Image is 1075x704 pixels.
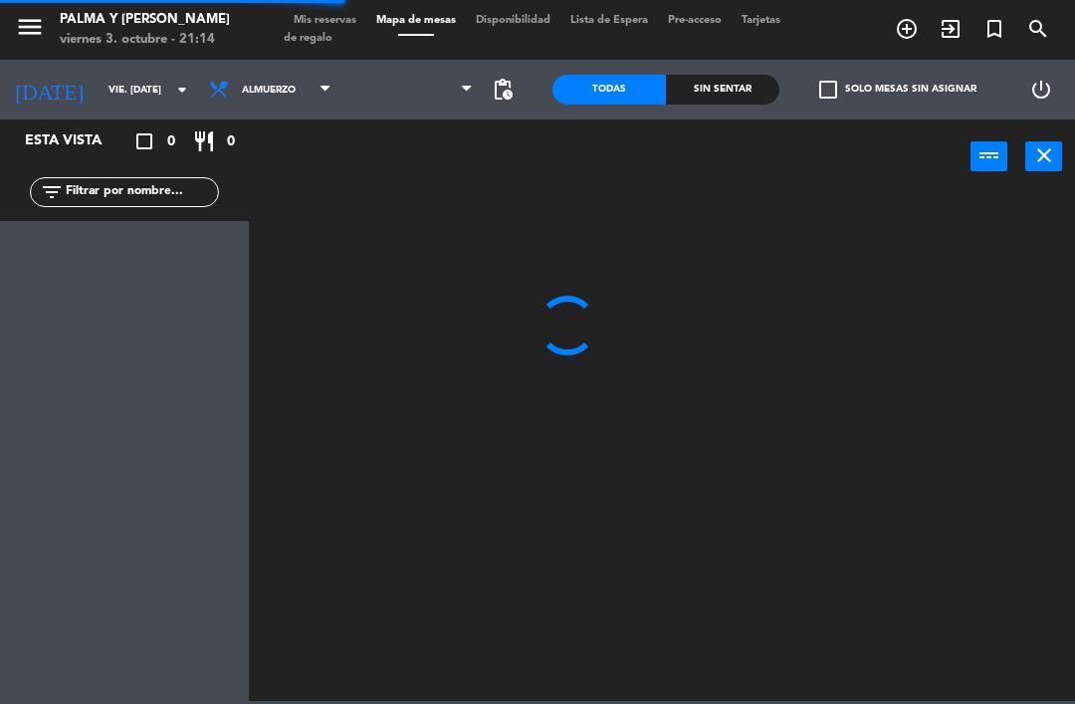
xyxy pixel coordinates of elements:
span: pending_actions [491,78,515,102]
span: 0 [227,130,235,153]
span: WALK IN [929,12,972,46]
span: Lista de Espera [560,15,658,26]
button: menu [15,12,45,49]
span: BUSCAR [1016,12,1060,46]
span: 0 [167,130,175,153]
i: turned_in_not [982,17,1006,41]
i: crop_square [132,129,156,153]
span: Disponibilidad [466,15,560,26]
div: Palma y [PERSON_NAME] [60,10,230,30]
i: exit_to_app [939,17,963,41]
button: close [1025,141,1062,171]
div: viernes 3. octubre - 21:14 [60,30,230,50]
span: Mis reservas [284,15,366,26]
i: add_circle_outline [895,17,919,41]
span: Pre-acceso [658,15,732,26]
i: power_settings_new [1029,78,1053,102]
div: Sin sentar [666,75,779,105]
div: Esta vista [10,129,143,153]
i: restaurant [192,129,216,153]
input: Filtrar por nombre... [64,181,218,203]
i: power_input [977,143,1001,167]
div: Todas [552,75,666,105]
span: Reserva especial [972,12,1016,46]
i: menu [15,12,45,42]
i: arrow_drop_down [170,78,194,102]
label: Solo mesas sin asignar [819,81,976,99]
span: Mapa de mesas [366,15,466,26]
span: check_box_outline_blank [819,81,837,99]
i: filter_list [40,180,64,204]
span: Almuerzo [242,85,296,96]
i: search [1026,17,1050,41]
span: RESERVAR MESA [885,12,929,46]
button: power_input [970,141,1007,171]
i: close [1032,143,1056,167]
